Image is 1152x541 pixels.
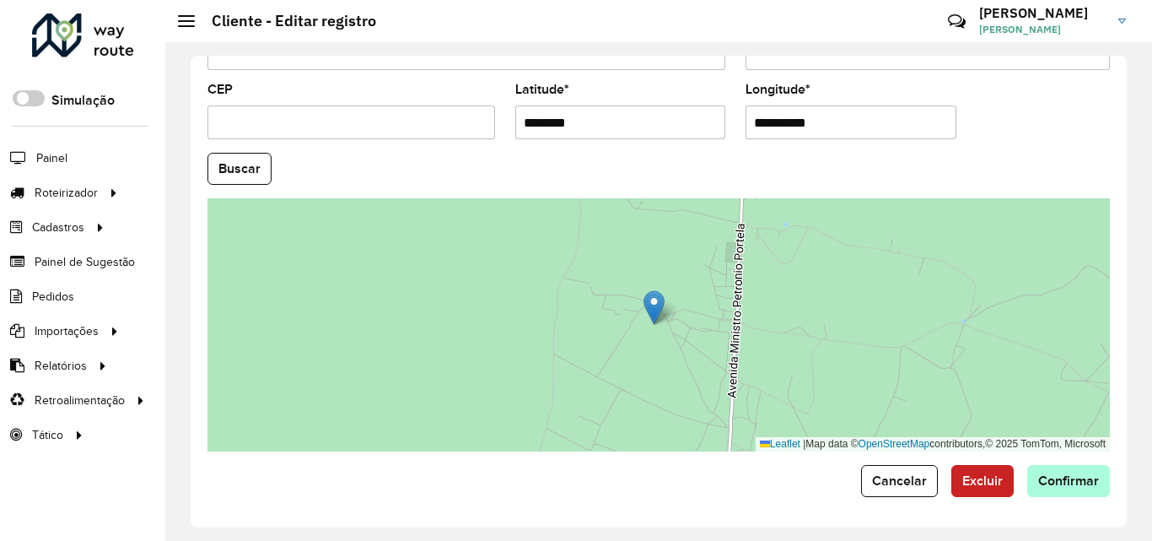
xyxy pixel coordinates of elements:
a: OpenStreetMap [859,438,930,450]
label: Latitude [515,79,569,100]
span: Excluir [962,473,1003,488]
span: Roteirizador [35,184,98,202]
button: Confirmar [1027,465,1110,497]
div: Map data © contributors,© 2025 TomTom, Microsoft [756,437,1110,452]
span: Retroalimentação [35,392,125,409]
a: Contato Rápido [939,3,975,40]
span: | [803,438,805,450]
img: Marker [643,290,665,325]
span: Tático [32,426,63,444]
span: [PERSON_NAME] [979,22,1106,37]
span: Pedidos [32,288,74,306]
button: Excluir [951,465,1014,497]
h2: Cliente - Editar registro [195,12,376,30]
span: Cancelar [872,473,927,488]
span: Cadastros [32,219,84,236]
label: Simulação [51,90,115,111]
button: Buscar [207,153,272,185]
span: Confirmar [1038,473,1099,488]
label: CEP [207,79,233,100]
span: Importações [35,322,99,340]
label: Longitude [746,79,810,100]
span: Painel de Sugestão [35,253,135,271]
a: Leaflet [760,438,800,450]
span: Painel [36,149,67,167]
span: Relatórios [35,357,87,375]
h3: [PERSON_NAME] [979,5,1106,21]
button: Cancelar [861,465,938,497]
